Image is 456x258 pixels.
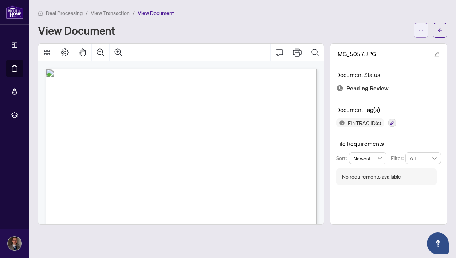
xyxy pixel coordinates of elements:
h1: View Document [38,24,115,36]
h4: Document Status [336,70,441,79]
img: Status Icon [336,118,345,127]
li: / [133,9,135,17]
img: logo [6,5,23,19]
div: No requirements available [342,173,401,181]
h4: File Requirements [336,139,441,148]
li: / [86,9,88,17]
p: Sort: [336,154,349,162]
span: home [38,11,43,16]
span: IMG_5057.JPG [336,50,376,58]
p: Filter: [391,154,405,162]
span: View Document [138,10,174,16]
span: View Transaction [91,10,130,16]
button: Open asap [427,232,449,254]
span: ellipsis [418,28,424,33]
span: All [410,153,437,164]
span: FINTRAC ID(s) [345,120,384,125]
span: Newest [353,153,382,164]
span: Pending Review [346,83,389,93]
h4: Document Tag(s) [336,105,441,114]
img: Document Status [336,85,343,92]
span: Deal Processing [46,10,83,16]
span: arrow-left [437,28,443,33]
img: Profile Icon [8,236,21,250]
span: edit [434,52,439,57]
